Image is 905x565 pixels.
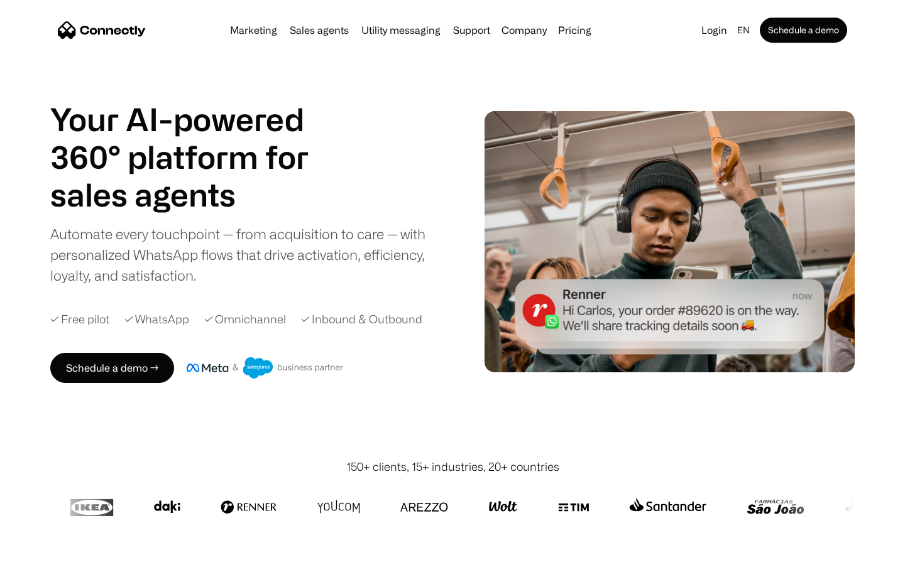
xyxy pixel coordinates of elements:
[25,543,75,561] ul: Language list
[225,25,282,35] a: Marketing
[13,542,75,561] aside: Language selected: English
[346,458,559,475] div: 150+ clients, 15+ industries, 20+ countries
[50,353,174,383] a: Schedule a demo →
[696,21,732,39] a: Login
[448,25,495,35] a: Support
[285,25,354,35] a: Sales agents
[50,100,339,176] h1: Your AI-powered 360° platform for
[737,21,750,39] div: en
[356,25,446,35] a: Utility messaging
[124,311,189,328] div: ✓ WhatsApp
[760,18,847,43] a: Schedule a demo
[301,311,422,328] div: ✓ Inbound & Outbound
[50,176,339,213] h1: sales agents
[187,357,344,379] img: Meta and Salesforce business partner badge.
[50,223,446,286] div: Automate every touchpoint — from acquisition to care — with personalized WhatsApp flows that driv...
[502,21,547,39] div: Company
[204,311,286,328] div: ✓ Omnichannel
[553,25,596,35] a: Pricing
[50,311,109,328] div: ✓ Free pilot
